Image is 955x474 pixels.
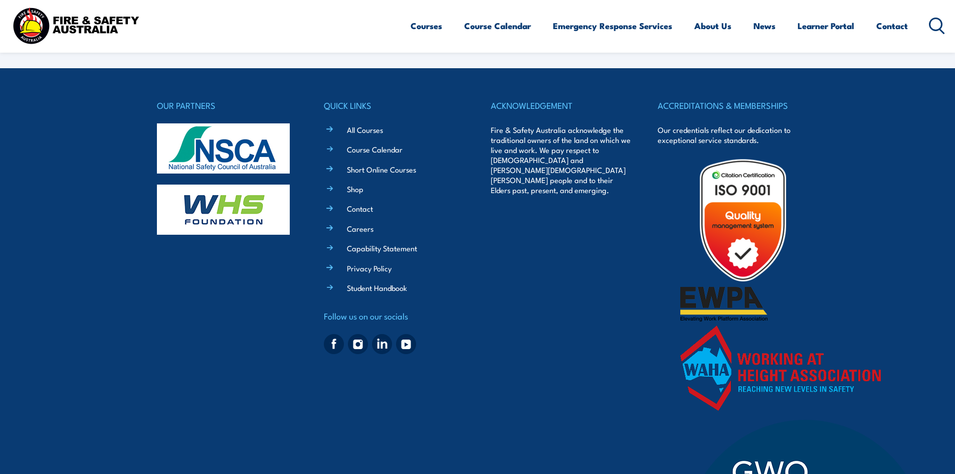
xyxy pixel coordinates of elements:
a: Learner Portal [798,13,854,39]
p: Fire & Safety Australia acknowledge the traditional owners of the land on which we live and work.... [491,125,631,195]
p: Our credentials reflect our dedication to exceptional service standards. [658,125,798,145]
a: News [753,13,776,39]
a: All Courses [347,124,383,135]
h4: QUICK LINKS [324,98,464,112]
a: Shop [347,184,363,194]
a: Courses [411,13,442,39]
a: Course Calendar [464,13,531,39]
a: Emergency Response Services [553,13,672,39]
h4: ACCREDITATIONS & MEMBERSHIPS [658,98,798,112]
img: whs-logo-footer [157,185,290,235]
img: Untitled design (19) [680,157,806,283]
h4: ACKNOWLEDGEMENT [491,98,631,112]
h4: Follow us on our socials [324,309,464,323]
a: Contact [876,13,908,39]
a: Careers [347,223,373,234]
h4: OUR PARTNERS [157,98,297,112]
img: nsca-logo-footer [157,123,290,174]
a: Student Handbook [347,282,407,293]
a: Course Calendar [347,144,403,154]
a: About Us [694,13,731,39]
a: Short Online Courses [347,164,416,175]
img: WAHA Working at height association – view FSAs working at height courses [680,326,881,411]
a: Contact [347,203,373,214]
img: ewpa-logo [680,287,768,322]
a: Capability Statement [347,243,417,253]
a: Privacy Policy [347,263,392,273]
